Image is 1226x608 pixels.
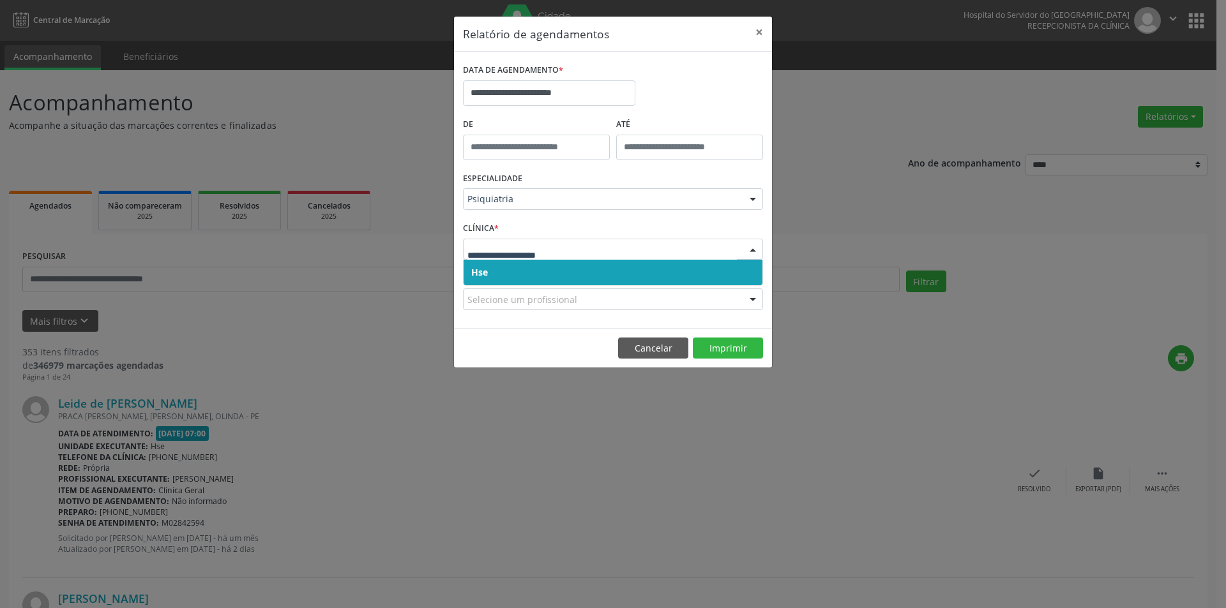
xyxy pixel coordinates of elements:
span: Selecione um profissional [467,293,577,306]
span: Psiquiatria [467,193,737,205]
label: CLÍNICA [463,219,499,239]
label: ATÉ [616,115,763,135]
label: DATA DE AGENDAMENTO [463,61,563,80]
button: Imprimir [693,337,763,359]
button: Cancelar [618,337,688,359]
span: Hse [471,266,488,278]
button: Close [746,17,772,48]
label: ESPECIALIDADE [463,169,522,189]
label: De [463,115,610,135]
h5: Relatório de agendamentos [463,26,609,42]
